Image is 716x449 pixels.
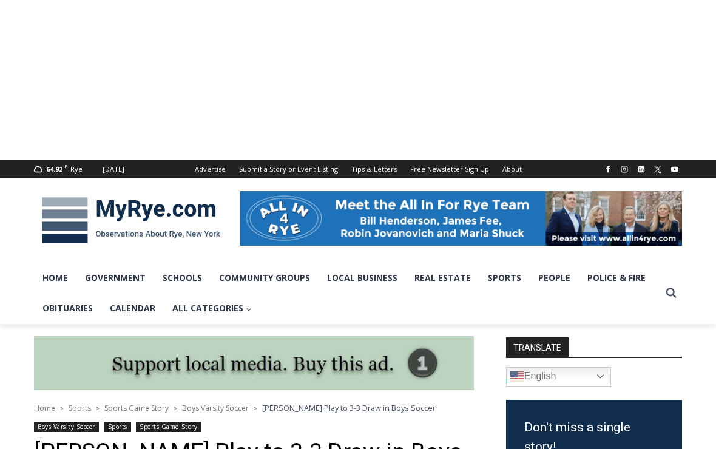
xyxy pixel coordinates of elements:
a: X [650,162,665,177]
a: Facebook [601,162,615,177]
a: Sports [479,263,530,293]
a: Sports [104,422,131,432]
a: Community Groups [211,263,319,293]
a: Home [34,403,55,413]
a: YouTube [667,162,682,177]
a: All Categories [164,293,260,323]
a: Obituaries [34,293,101,323]
nav: Breadcrumbs [34,402,474,414]
a: Linkedin [634,162,649,177]
a: Submit a Story or Event Listing [232,160,345,178]
span: [PERSON_NAME] Play to 3-3 Draw in Boys Soccer [262,402,436,413]
a: Home [34,263,76,293]
div: Rye [70,164,83,175]
img: en [510,370,524,384]
img: All in for Rye [240,191,682,246]
span: > [174,404,177,413]
span: 64.92 [46,164,62,174]
img: support local media, buy this ad [34,336,474,391]
a: Schools [154,263,211,293]
a: About [496,160,529,178]
span: All Categories [172,302,252,315]
a: Police & Fire [579,263,654,293]
span: > [60,404,64,413]
a: Advertise [188,160,232,178]
button: View Search Form [660,282,682,304]
a: Local Business [319,263,406,293]
a: Government [76,263,154,293]
strong: TRANSLATE [506,337,569,357]
a: Boys Varsity Soccer [182,403,249,413]
a: Instagram [617,162,632,177]
span: F [64,163,67,169]
a: People [530,263,579,293]
span: > [254,404,257,413]
a: Boys Varsity Soccer [34,422,99,432]
img: MyRye.com [34,189,228,252]
a: Sports Game Story [136,422,201,432]
span: > [96,404,100,413]
nav: Secondary Navigation [188,160,529,178]
a: Sports Game Story [104,403,169,413]
a: Sports [69,403,91,413]
a: Tips & Letters [345,160,404,178]
div: [DATE] [103,164,124,175]
a: English [506,367,611,387]
a: Calendar [101,293,164,323]
a: Real Estate [406,263,479,293]
a: Free Newsletter Sign Up [404,160,496,178]
nav: Primary Navigation [34,263,660,324]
